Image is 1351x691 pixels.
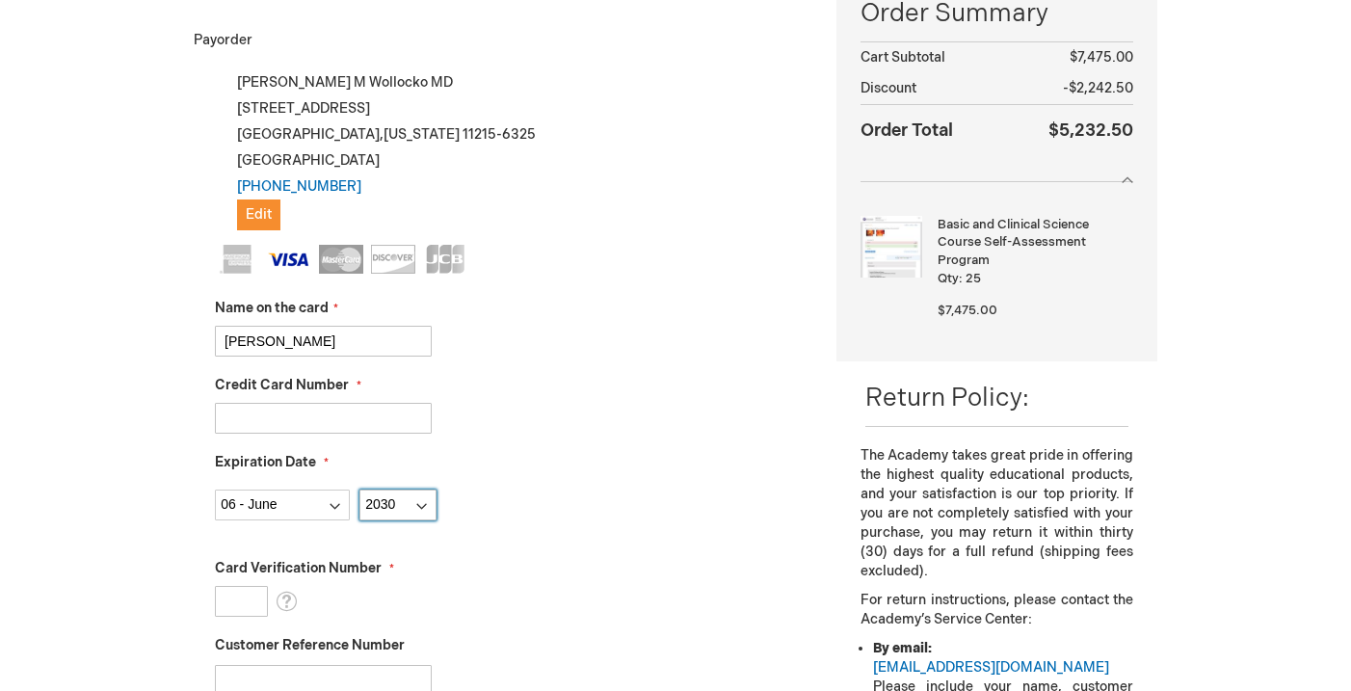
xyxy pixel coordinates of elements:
[215,560,382,576] span: Card Verification Number
[267,245,311,274] img: Visa
[1048,120,1133,141] span: $5,232.50
[215,69,808,230] div: [PERSON_NAME] M Wollocko MD [STREET_ADDRESS] [GEOGRAPHIC_DATA] , 11215-6325 [GEOGRAPHIC_DATA]
[966,271,981,286] span: 25
[1070,49,1133,66] span: $7,475.00
[215,377,349,393] span: Credit Card Number
[215,403,432,434] input: Credit Card Number
[861,591,1133,629] p: For return instructions, please contact the Academy’s Service Center:
[237,199,280,230] button: Edit
[371,245,415,274] img: Discover
[384,126,460,143] span: [US_STATE]
[215,454,316,470] span: Expiration Date
[865,384,1029,413] span: Return Policy:
[873,640,932,656] strong: By email:
[938,303,997,318] span: $7,475.00
[938,216,1128,270] strong: Basic and Clinical Science Course Self-Assessment Program
[423,245,467,274] img: JCB
[215,586,268,617] input: Card Verification Number
[246,206,272,223] span: Edit
[237,178,361,195] a: [PHONE_NUMBER]
[861,80,916,96] span: Discount
[861,216,922,278] img: Basic and Clinical Science Course Self-Assessment Program
[861,116,953,144] strong: Order Total
[194,32,252,48] span: Payorder
[319,245,363,274] img: MasterCard
[1063,80,1133,96] span: -$2,242.50
[938,271,959,286] span: Qty
[873,659,1109,676] a: [EMAIL_ADDRESS][DOMAIN_NAME]
[215,245,259,274] img: American Express
[215,637,405,653] span: Customer Reference Number
[861,42,1010,74] th: Cart Subtotal
[215,300,329,316] span: Name on the card
[861,446,1133,581] p: The Academy takes great pride in offering the highest quality educational products, and your sati...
